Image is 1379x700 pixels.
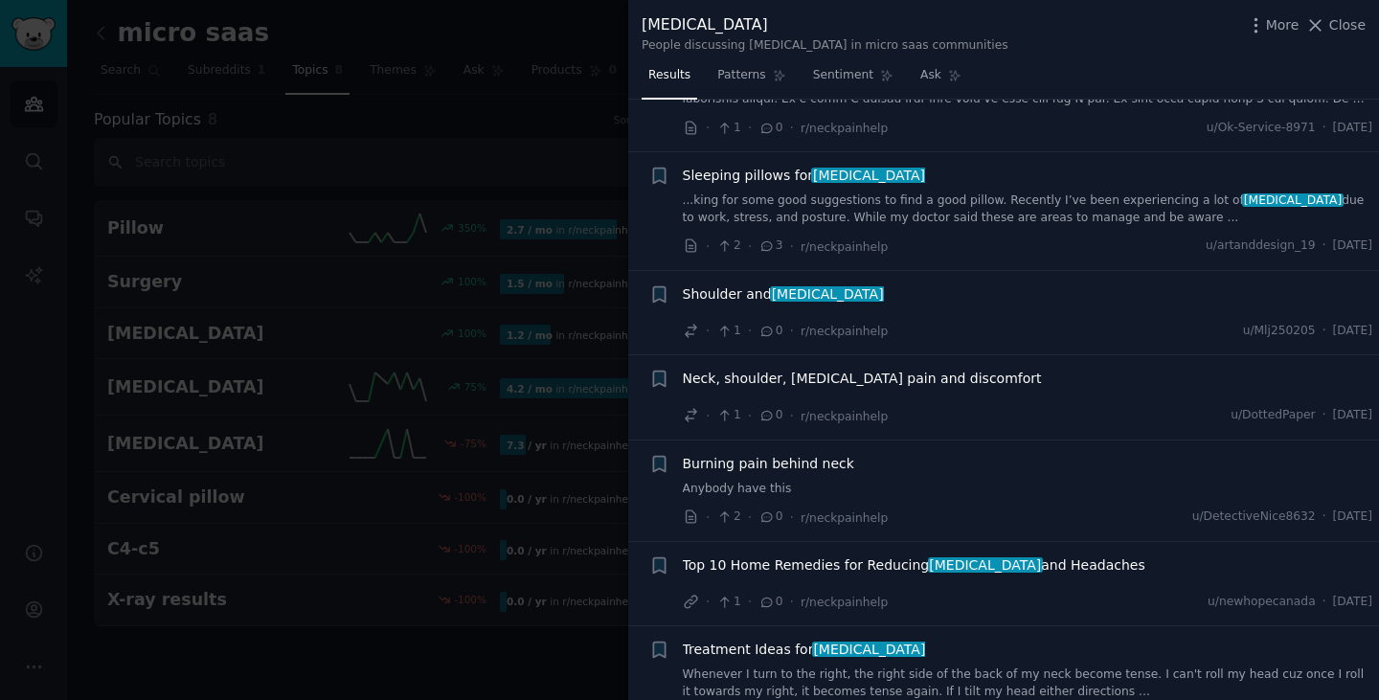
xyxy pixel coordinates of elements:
[806,60,900,100] a: Sentiment
[706,592,710,612] span: ·
[748,237,752,257] span: ·
[642,60,697,100] a: Results
[770,286,885,302] span: [MEDICAL_DATA]
[1322,508,1326,526] span: ·
[790,592,794,612] span: ·
[1333,508,1372,526] span: [DATE]
[683,481,1373,498] a: Anybody have this
[642,13,1008,37] div: [MEDICAL_DATA]
[706,118,710,138] span: ·
[1208,594,1316,611] span: u/newhopecanada
[683,640,926,660] span: Treatment Ideas for
[1329,15,1366,35] span: Close
[801,596,888,609] span: r/neckpainhelp
[1242,193,1344,207] span: [MEDICAL_DATA]
[790,118,794,138] span: ·
[914,60,968,100] a: Ask
[716,508,740,526] span: 2
[683,666,1373,700] a: Whenever I turn to the right, the right side of the back of my neck become tense. I can't roll my...
[683,640,926,660] a: Treatment Ideas for[MEDICAL_DATA]
[813,67,873,84] span: Sentiment
[716,323,740,340] span: 1
[1243,323,1316,340] span: u/Mlj250205
[706,321,710,341] span: ·
[1333,237,1372,255] span: [DATE]
[711,60,792,100] a: Patterns
[748,118,752,138] span: ·
[1333,120,1372,137] span: [DATE]
[683,555,1145,576] a: Top 10 Home Remedies for Reducing[MEDICAL_DATA]and Headaches
[1333,407,1372,424] span: [DATE]
[1231,407,1315,424] span: u/DottedPaper
[1322,323,1326,340] span: ·
[642,37,1008,55] div: People discussing [MEDICAL_DATA] in micro saas communities
[748,406,752,426] span: ·
[801,122,888,135] span: r/neckpainhelp
[683,166,926,186] span: Sleeping pillows for
[1333,594,1372,611] span: [DATE]
[748,508,752,528] span: ·
[758,594,782,611] span: 0
[1322,594,1326,611] span: ·
[716,594,740,611] span: 1
[748,321,752,341] span: ·
[1333,323,1372,340] span: [DATE]
[1246,15,1300,35] button: More
[928,557,1043,573] span: [MEDICAL_DATA]
[758,237,782,255] span: 3
[683,555,1145,576] span: Top 10 Home Remedies for Reducing and Headaches
[758,323,782,340] span: 0
[1305,15,1366,35] button: Close
[748,592,752,612] span: ·
[920,67,941,84] span: Ask
[706,406,710,426] span: ·
[790,406,794,426] span: ·
[683,192,1373,226] a: ...king for some good suggestions to find a good pillow. Recently I’ve been experiencing a lot of...
[790,508,794,528] span: ·
[801,511,888,525] span: r/neckpainhelp
[812,642,927,657] span: [MEDICAL_DATA]
[683,284,884,305] span: Shoulder and
[648,67,690,84] span: Results
[1322,237,1326,255] span: ·
[790,321,794,341] span: ·
[683,166,926,186] a: Sleeping pillows for[MEDICAL_DATA]
[1266,15,1300,35] span: More
[706,237,710,257] span: ·
[758,508,782,526] span: 0
[683,454,854,474] a: Burning pain behind neck
[790,237,794,257] span: ·
[1192,508,1316,526] span: u/DetectiveNice8632
[716,120,740,137] span: 1
[801,240,888,254] span: r/neckpainhelp
[801,325,888,338] span: r/neckpainhelp
[716,237,740,255] span: 2
[811,168,926,183] span: [MEDICAL_DATA]
[1207,120,1316,137] span: u/Ok-Service-8971
[758,120,782,137] span: 0
[717,67,765,84] span: Patterns
[801,410,888,423] span: r/neckpainhelp
[1322,120,1326,137] span: ·
[758,407,782,424] span: 0
[683,369,1042,389] a: Neck, shoulder, [MEDICAL_DATA] pain and discomfort
[1322,407,1326,424] span: ·
[1206,237,1316,255] span: u/artanddesign_19
[716,407,740,424] span: 1
[683,284,884,305] a: Shoulder and[MEDICAL_DATA]
[706,508,710,528] span: ·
